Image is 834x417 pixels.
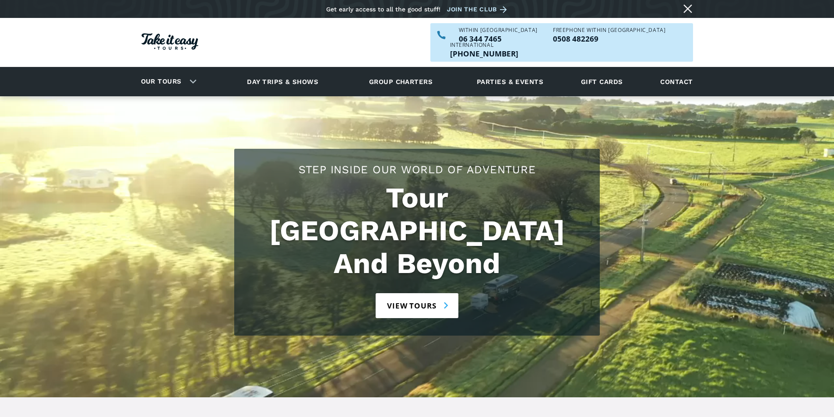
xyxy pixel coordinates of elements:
a: Contact [656,70,697,94]
p: 0508 482269 [553,35,665,42]
a: Group charters [358,70,443,94]
a: Our tours [134,71,188,92]
a: Day trips & shows [236,70,329,94]
h1: Tour [GEOGRAPHIC_DATA] And Beyond [243,182,591,280]
p: [PHONE_NUMBER] [450,50,518,57]
a: Gift cards [577,70,627,94]
p: 06 344 7465 [459,35,538,42]
a: Join the club [447,4,510,15]
a: Call us within NZ on 063447465 [459,35,538,42]
div: Get early access to all the good stuff! [326,6,440,13]
a: Parties & events [472,70,548,94]
h2: Step Inside Our World Of Adventure [243,162,591,177]
a: View tours [376,293,458,318]
div: WITHIN [GEOGRAPHIC_DATA] [459,28,538,33]
a: Homepage [141,29,198,56]
a: Close message [681,2,695,16]
img: Take it easy Tours logo [141,33,198,50]
div: Our tours [130,70,204,94]
div: International [450,42,518,48]
a: Call us outside of NZ on +6463447465 [450,50,518,57]
div: Freephone WITHIN [GEOGRAPHIC_DATA] [553,28,665,33]
a: Call us freephone within NZ on 0508482269 [553,35,665,42]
